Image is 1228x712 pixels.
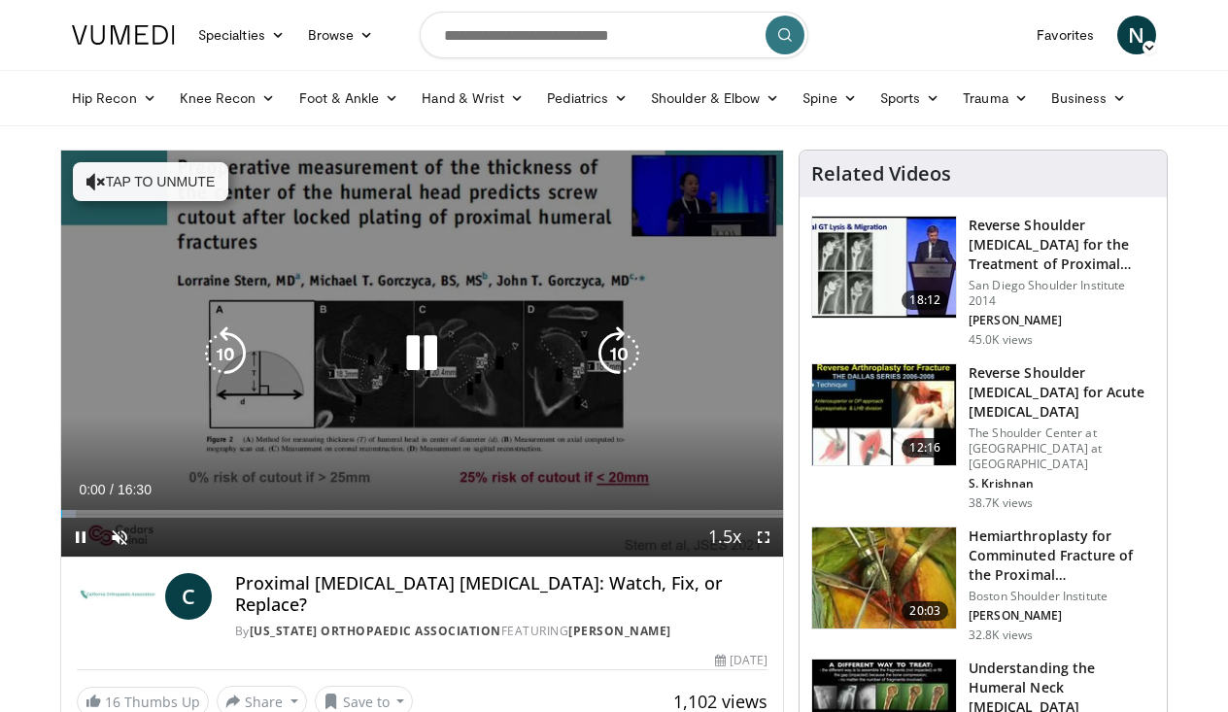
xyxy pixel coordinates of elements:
[969,363,1155,422] h3: Reverse Shoulder [MEDICAL_DATA] for Acute [MEDICAL_DATA]
[61,518,100,557] button: Pause
[902,290,948,310] span: 18:12
[168,79,288,118] a: Knee Recon
[969,589,1155,604] p: Boston Shoulder Institute
[812,364,956,465] img: butch_reverse_arthroplasty_3.png.150x105_q85_crop-smart_upscale.jpg
[969,627,1033,643] p: 32.8K views
[568,623,671,639] a: [PERSON_NAME]
[951,79,1040,118] a: Trauma
[165,573,212,620] a: C
[902,601,948,621] span: 20:03
[79,482,105,497] span: 0:00
[535,79,639,118] a: Pediatrics
[969,495,1033,511] p: 38.7K views
[1040,79,1139,118] a: Business
[744,518,783,557] button: Fullscreen
[791,79,868,118] a: Spine
[250,623,501,639] a: [US_STATE] Orthopaedic Association
[77,573,157,620] img: California Orthopaedic Association
[811,526,1155,643] a: 20:03 Hemiarthroplasty for Comminuted Fracture of the Proximal [MEDICAL_DATA] Boston Shoulder Ins...
[969,278,1155,309] p: San Diego Shoulder Institute 2014
[811,216,1155,348] a: 18:12 Reverse Shoulder [MEDICAL_DATA] for the Treatment of Proximal Humeral … San Diego Shoulder ...
[410,79,535,118] a: Hand & Wrist
[715,652,767,669] div: [DATE]
[235,573,767,615] h4: Proximal [MEDICAL_DATA] [MEDICAL_DATA]: Watch, Fix, or Replace?
[705,518,744,557] button: Playback Rate
[812,527,956,628] img: 10442_3.png.150x105_q85_crop-smart_upscale.jpg
[811,162,951,186] h4: Related Videos
[812,217,956,318] img: Q2xRg7exoPLTwO8X4xMDoxOjA4MTsiGN.150x105_q85_crop-smart_upscale.jpg
[1025,16,1106,54] a: Favorites
[72,25,175,45] img: VuMedi Logo
[61,151,783,558] video-js: Video Player
[969,313,1155,328] p: [PERSON_NAME]
[187,16,296,54] a: Specialties
[1117,16,1156,54] a: N
[969,526,1155,585] h3: Hemiarthroplasty for Comminuted Fracture of the Proximal [MEDICAL_DATA]
[73,162,228,201] button: Tap to unmute
[811,363,1155,511] a: 12:16 Reverse Shoulder [MEDICAL_DATA] for Acute [MEDICAL_DATA] The Shoulder Center at [GEOGRAPHIC...
[869,79,952,118] a: Sports
[969,476,1155,492] p: S. Krishnan
[110,482,114,497] span: /
[100,518,139,557] button: Unmute
[969,608,1155,624] p: [PERSON_NAME]
[969,425,1155,472] p: The Shoulder Center at [GEOGRAPHIC_DATA] at [GEOGRAPHIC_DATA]
[61,510,783,518] div: Progress Bar
[118,482,152,497] span: 16:30
[969,216,1155,274] h3: Reverse Shoulder [MEDICAL_DATA] for the Treatment of Proximal Humeral …
[288,79,411,118] a: Foot & Ankle
[296,16,386,54] a: Browse
[420,12,808,58] input: Search topics, interventions
[902,438,948,458] span: 12:16
[105,693,120,711] span: 16
[60,79,168,118] a: Hip Recon
[639,79,791,118] a: Shoulder & Elbow
[969,332,1033,348] p: 45.0K views
[235,623,767,640] div: By FEATURING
